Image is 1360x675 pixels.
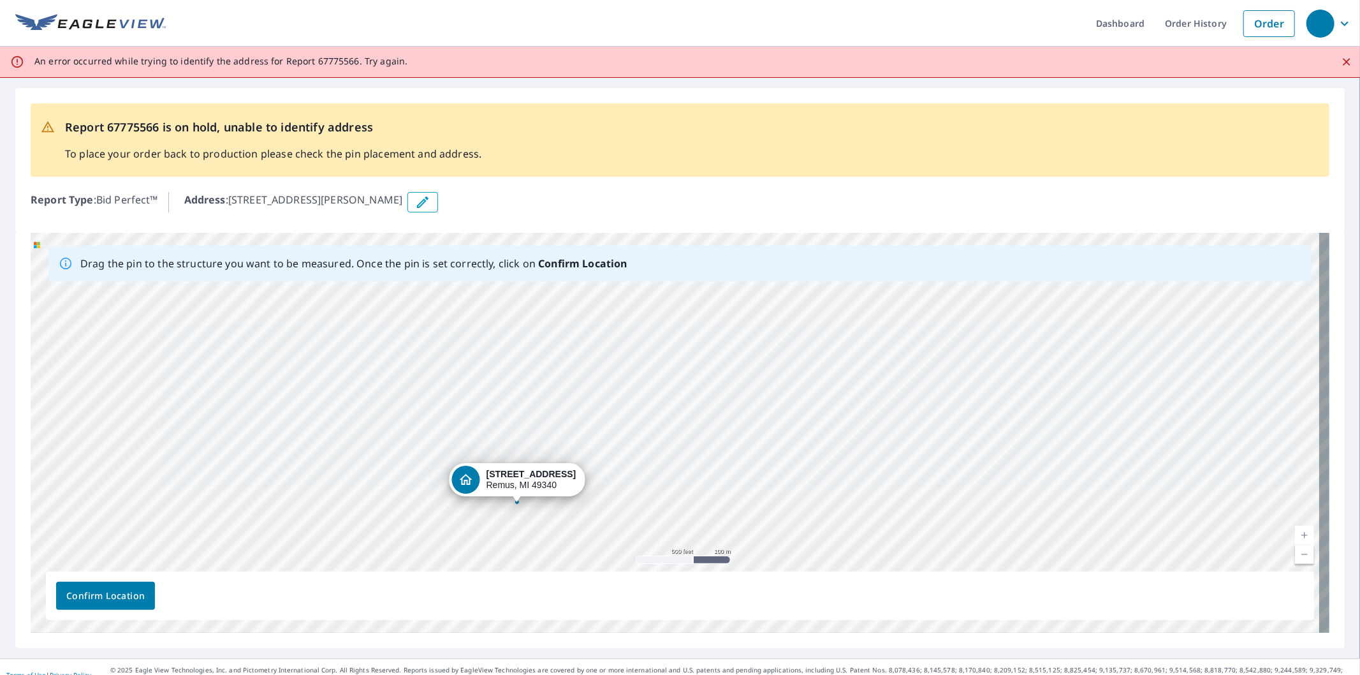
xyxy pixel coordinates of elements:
[538,256,627,271] b: Confirm Location
[1243,10,1295,37] a: Order
[56,582,155,610] button: Confirm Location
[31,193,94,207] b: Report Type
[15,14,166,33] img: EV Logo
[65,146,481,161] p: To place your order back to production please check the pin placement and address.
[1295,526,1314,545] a: Current Level 16, Zoom In
[80,256,627,271] p: Drag the pin to the structure you want to be measured. Once the pin is set correctly, click on
[1338,54,1355,70] button: Close
[31,192,158,212] p: : Bid Perfect™
[184,192,403,212] p: : [STREET_ADDRESS][PERSON_NAME]
[65,119,481,136] p: Report 67775566 is on hold, unable to identify address
[1295,545,1314,564] a: Current Level 16, Zoom Out
[66,588,145,604] span: Confirm Location
[34,56,407,67] p: An error occurred while trying to identify the address for Report 67775566. Try again.
[184,193,226,207] b: Address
